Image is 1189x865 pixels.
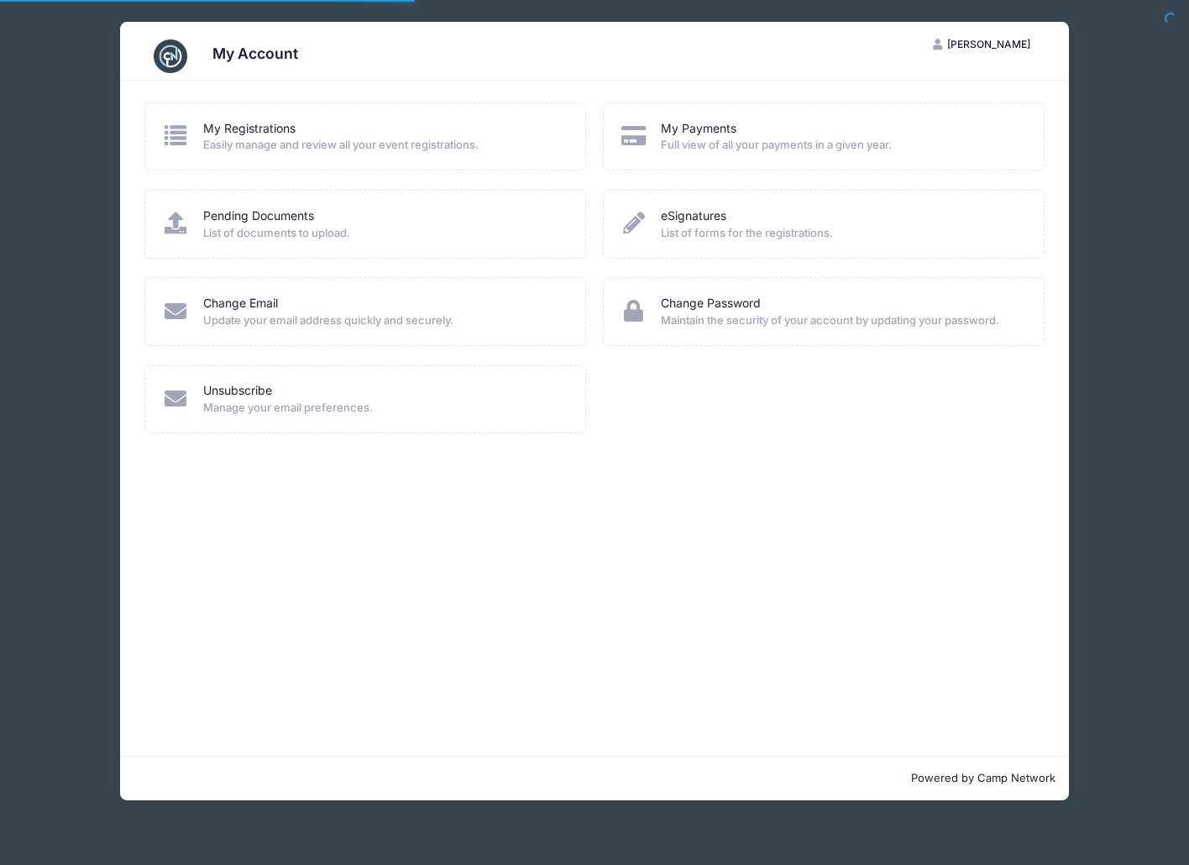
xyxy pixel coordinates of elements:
a: Unsubscribe [203,382,272,400]
a: eSignatures [661,207,726,225]
span: [PERSON_NAME] [947,38,1030,50]
span: Maintain the security of your account by updating your password. [661,312,1022,329]
span: List of documents to upload. [203,225,564,242]
a: Change Email [203,295,278,312]
h3: My Account [212,45,298,62]
button: [PERSON_NAME] [919,30,1045,59]
span: List of forms for the registrations. [661,225,1022,242]
a: My Registrations [203,120,296,138]
p: Powered by Camp Network [134,770,1055,787]
span: Update your email address quickly and securely. [203,312,564,329]
span: Easily manage and review all your event registrations. [203,137,564,154]
span: Full view of all your payments in a given year. [661,137,1022,154]
a: Pending Documents [203,207,314,225]
a: My Payments [661,120,736,138]
span: Manage your email preferences. [203,400,564,417]
a: Change Password [661,295,761,312]
img: CampNetwork [154,39,187,73]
